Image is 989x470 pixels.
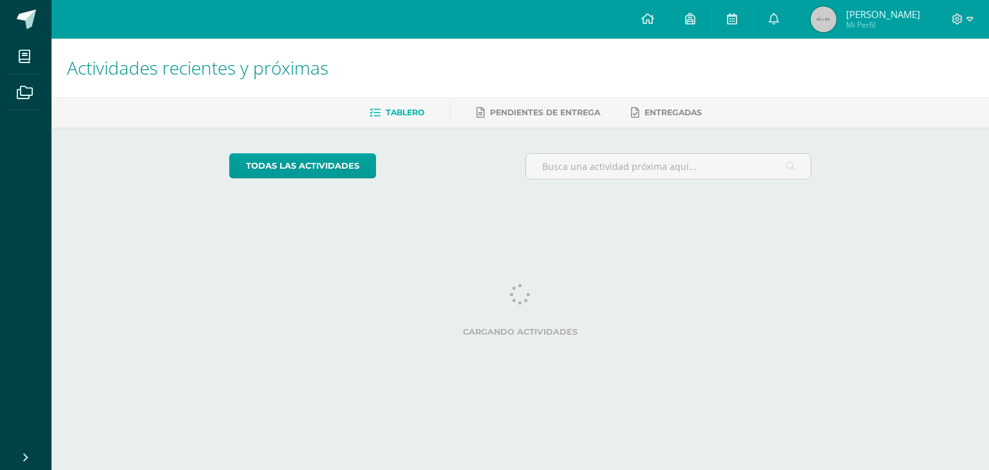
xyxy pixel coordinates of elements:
[645,108,702,117] span: Entregadas
[846,19,920,30] span: Mi Perfil
[526,154,811,179] input: Busca una actividad próxima aquí...
[846,8,920,21] span: [PERSON_NAME]
[370,102,424,123] a: Tablero
[229,153,376,178] a: todas las Actividades
[811,6,836,32] img: 45x45
[476,102,600,123] a: Pendientes de entrega
[490,108,600,117] span: Pendientes de entrega
[67,55,328,80] span: Actividades recientes y próximas
[229,327,812,337] label: Cargando actividades
[631,102,702,123] a: Entregadas
[386,108,424,117] span: Tablero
